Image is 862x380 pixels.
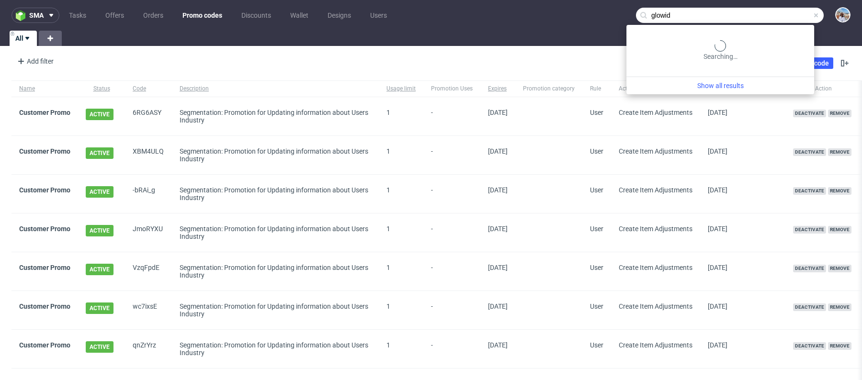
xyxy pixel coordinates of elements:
[793,110,826,117] span: Deactivate
[180,147,371,163] div: Segmentation: Promotion for Updating information about Users Industry
[619,264,692,271] span: Create Item Adjustments
[137,8,169,23] a: Orders
[19,225,70,233] a: Customer Promo
[619,109,692,116] span: Create Item Adjustments
[619,225,692,233] span: Create Item Adjustments
[828,342,851,350] span: Remove
[13,54,56,69] div: Add filter
[708,341,727,349] span: [DATE]
[180,225,371,240] div: Segmentation: Promotion for Updating information about Users Industry
[793,187,826,195] span: Deactivate
[86,341,113,353] span: ACTIVE
[86,302,113,314] span: ACTIVE
[590,264,603,271] span: User
[133,341,164,357] span: qnZrYrz
[590,109,603,116] span: User
[793,342,826,350] span: Deactivate
[180,85,371,93] span: Description
[133,85,164,93] span: Code
[133,302,164,318] span: wc7ixsE
[488,147,508,155] span: [DATE]
[590,302,603,310] span: User
[386,85,416,93] span: Usage limit
[828,226,851,234] span: Remove
[793,265,826,272] span: Deactivate
[86,225,113,236] span: ACTIVE
[590,225,603,233] span: User
[828,187,851,195] span: Remove
[11,8,59,23] button: sma
[708,186,727,194] span: [DATE]
[828,148,851,156] span: Remove
[619,186,692,194] span: Create Item Adjustments
[386,341,390,349] span: 1
[19,109,70,116] a: Customer Promo
[836,8,850,22] img: Marta Kozłowska
[19,147,70,155] a: Customer Promo
[828,110,851,117] span: Remove
[133,225,164,240] span: JmoRYXU
[619,302,692,310] span: Create Item Adjustments
[16,10,29,21] img: logo
[590,85,603,93] span: Rule
[488,302,508,310] span: [DATE]
[708,109,727,116] span: [DATE]
[431,264,473,279] span: -
[386,109,390,116] span: 1
[630,40,810,61] div: Searching…
[488,341,508,349] span: [DATE]
[590,341,603,349] span: User
[630,81,810,90] a: Show all results
[322,8,357,23] a: Designs
[180,186,371,201] div: Segmentation: Promotion for Updating information about Users Industry
[86,109,113,120] span: ACTIVE
[86,264,113,275] span: ACTIVE
[619,85,692,93] span: Actions
[431,225,473,240] span: -
[523,85,575,93] span: Promotion category
[708,264,727,271] span: [DATE]
[793,85,853,93] span: Action
[431,186,473,201] span: -
[386,264,390,271] span: 1
[793,226,826,234] span: Deactivate
[284,8,314,23] a: Wallet
[488,186,508,194] span: [DATE]
[488,109,508,116] span: [DATE]
[180,302,371,318] div: Segmentation: Promotion for Updating information about Users Industry
[590,147,603,155] span: User
[386,186,390,194] span: 1
[793,148,826,156] span: Deactivate
[100,8,130,23] a: Offers
[86,186,113,198] span: ACTIVE
[364,8,393,23] a: Users
[488,85,508,93] span: Expires
[386,147,390,155] span: 1
[488,264,508,271] span: [DATE]
[19,264,70,271] a: Customer Promo
[133,264,164,279] span: VzqFpdE
[431,341,473,357] span: -
[619,147,692,155] span: Create Item Adjustments
[619,341,692,349] span: Create Item Adjustments
[86,85,117,93] span: Status
[386,302,390,310] span: 1
[19,186,70,194] a: Customer Promo
[180,264,371,279] div: Segmentation: Promotion for Updating information about Users Industry
[133,147,164,163] span: XBM4ULQ
[86,147,113,159] span: ACTIVE
[236,8,277,23] a: Discounts
[10,31,37,46] a: All
[431,302,473,318] span: -
[29,12,44,19] span: sma
[488,225,508,233] span: [DATE]
[133,186,164,201] span: -bRAi_g
[590,186,603,194] span: User
[180,109,371,124] div: Segmentation: Promotion for Updating information about Users Industry
[19,341,70,349] a: Customer Promo
[828,265,851,272] span: Remove
[708,147,727,155] span: [DATE]
[708,225,727,233] span: [DATE]
[177,8,228,23] a: Promo codes
[431,109,473,124] span: -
